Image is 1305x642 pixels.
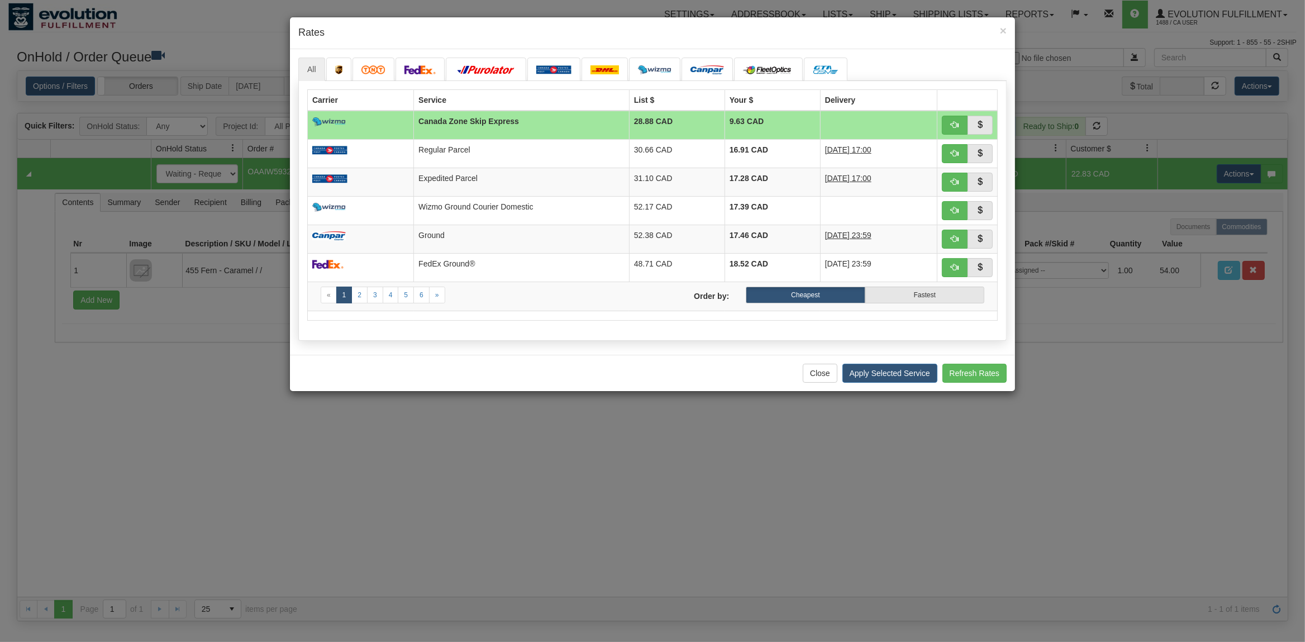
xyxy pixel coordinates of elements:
td: 16.91 CAD [725,139,820,168]
img: Canada_post.png [536,65,571,74]
img: Canada_post.png [312,174,347,183]
a: 2 [351,287,368,303]
img: CarrierLogo_10182.png [743,65,794,74]
label: Order by: [652,287,737,302]
span: [DATE] 17:00 [825,145,871,154]
a: All [298,58,325,81]
h4: Rates [298,26,1007,40]
td: 17.46 CAD [725,225,820,253]
a: 4 [383,287,399,303]
img: campar.png [690,65,724,74]
td: 9.63 CAD [725,111,820,140]
img: FedEx.png [404,65,436,74]
th: List $ [629,89,725,111]
img: wizmo.png [312,117,346,126]
img: FedEx.png [312,260,344,269]
span: » [435,291,439,299]
td: 4 Days [820,168,937,196]
td: Expedited Parcel [414,168,630,196]
td: Regular Parcel [414,139,630,168]
button: Apply Selected Service [842,364,937,383]
th: Your $ [725,89,820,111]
a: 6 [413,287,430,303]
span: « [327,291,331,299]
a: 1 [336,287,353,303]
td: Ground [414,225,630,253]
td: 17.39 CAD [725,196,820,225]
td: 28.88 CAD [629,111,725,140]
a: 5 [398,287,414,303]
img: CarrierLogo_10191.png [813,65,839,74]
td: FedEx Ground® [414,253,630,282]
img: wizmo.png [312,203,346,212]
td: Canada Zone Skip Express [414,111,630,140]
span: [DATE] 23:59 [825,231,871,240]
span: × [1000,24,1007,37]
label: Cheapest [746,287,865,303]
span: [DATE] 23:59 [825,259,871,268]
td: 31.10 CAD [629,168,725,196]
iframe: chat widget [1279,264,1304,378]
td: 9 Days [820,139,937,168]
th: Delivery [820,89,937,111]
td: 52.17 CAD [629,196,725,225]
img: campar.png [312,231,346,240]
td: 18.52 CAD [725,253,820,282]
a: Next [429,287,445,303]
td: 48.71 CAD [629,253,725,282]
img: Canada_post.png [312,146,347,155]
label: Fastest [865,287,984,303]
button: Refresh Rates [942,364,1007,383]
td: 17.28 CAD [725,168,820,196]
a: 3 [367,287,383,303]
td: Wizmo Ground Courier Domestic [414,196,630,225]
img: purolator.png [455,65,517,74]
button: Close [803,364,837,383]
a: Previous [321,287,337,303]
td: 5 Days [820,225,937,253]
td: 52.38 CAD [629,225,725,253]
img: wizmo.png [638,65,671,74]
span: [DATE] 17:00 [825,174,871,183]
th: Carrier [308,89,414,111]
button: Close [1000,25,1007,36]
th: Service [414,89,630,111]
img: dhl.png [590,65,619,74]
img: tnt.png [361,65,385,74]
img: ups.png [335,65,343,74]
td: 30.66 CAD [629,139,725,168]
